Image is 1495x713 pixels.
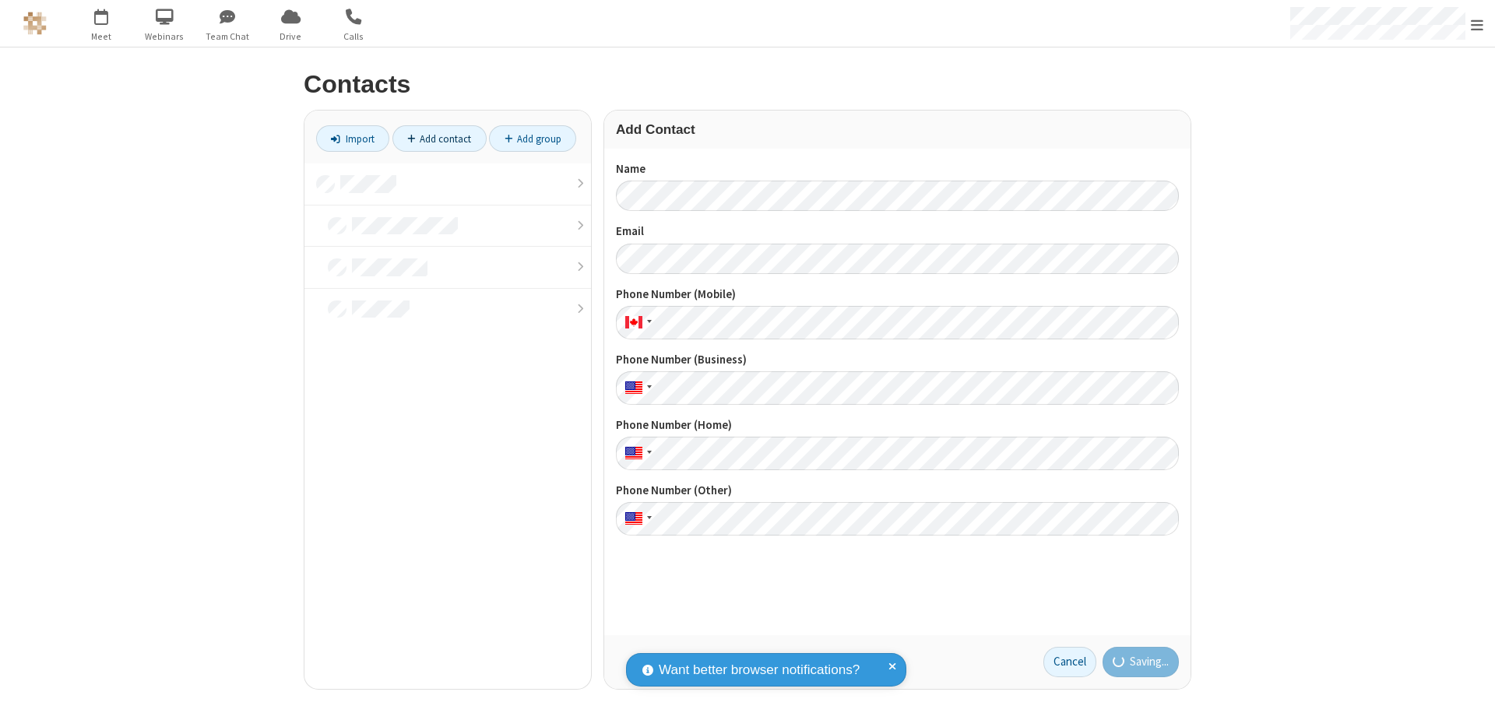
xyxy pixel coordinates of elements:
[616,160,1179,178] label: Name
[616,286,1179,304] label: Phone Number (Mobile)
[316,125,389,152] a: Import
[304,71,1191,98] h2: Contacts
[1103,647,1180,678] button: Saving...
[616,437,656,470] div: United States: + 1
[392,125,487,152] a: Add contact
[199,30,257,44] span: Team Chat
[616,416,1179,434] label: Phone Number (Home)
[72,30,131,44] span: Meet
[23,12,47,35] img: QA Selenium DO NOT DELETE OR CHANGE
[135,30,194,44] span: Webinars
[1130,653,1169,671] span: Saving...
[616,306,656,339] div: Canada: + 1
[1043,647,1096,678] a: Cancel
[659,660,860,680] span: Want better browser notifications?
[616,351,1179,369] label: Phone Number (Business)
[616,223,1179,241] label: Email
[262,30,320,44] span: Drive
[489,125,576,152] a: Add group
[616,122,1179,137] h3: Add Contact
[616,482,1179,500] label: Phone Number (Other)
[616,371,656,405] div: United States: + 1
[325,30,383,44] span: Calls
[616,502,656,536] div: United States: + 1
